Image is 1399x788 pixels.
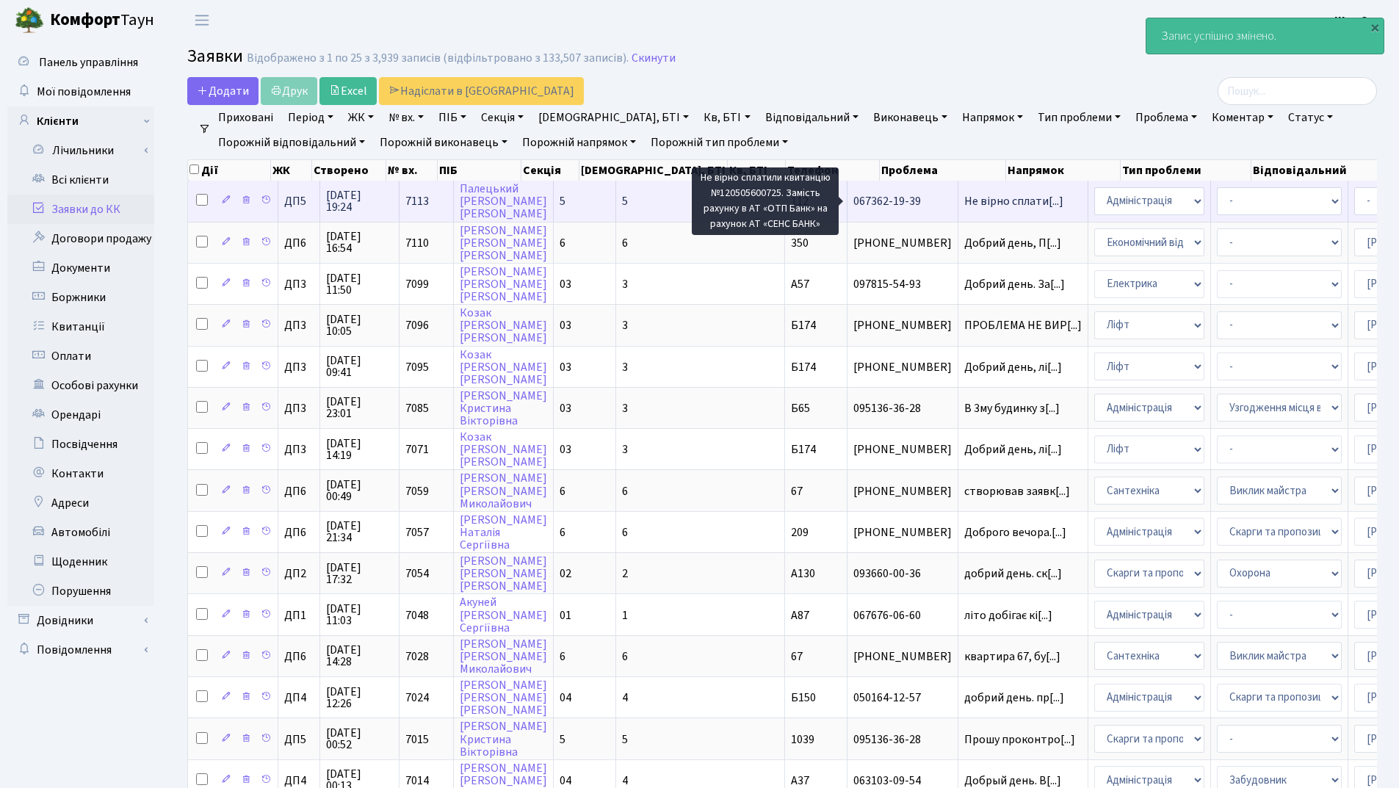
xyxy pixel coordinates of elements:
a: Козак[PERSON_NAME][PERSON_NAME] [460,347,547,388]
span: 3 [622,317,628,333]
span: [DATE] 10:05 [326,314,393,337]
span: ДП6 [284,485,314,497]
a: Порожній напрямок [516,130,642,155]
th: Проблема [880,160,1006,181]
span: добрий день. ск[...] [964,565,1062,582]
a: Заявки до КК [7,195,154,224]
span: 7015 [405,731,429,748]
a: Клієнти [7,106,154,136]
span: [DATE] 11:50 [326,272,393,296]
span: [DATE] 23:01 [326,396,393,419]
span: 7071 [405,441,429,458]
span: 095136-36-28 [853,402,952,414]
span: А130 [791,565,815,582]
span: [DATE] 14:28 [326,644,393,668]
span: 03 [560,400,571,416]
span: Б174 [791,317,816,333]
span: 067362-19-39 [853,195,952,207]
div: Запис успішно змінено. [1146,18,1384,54]
a: Мої повідомлення [7,77,154,106]
th: Дії [188,160,271,181]
span: Не вірно сплати[...] [964,193,1063,209]
a: Оплати [7,341,154,371]
a: Тип проблеми [1032,105,1127,130]
a: Орендарі [7,400,154,430]
a: Додати [187,77,259,105]
span: 7028 [405,648,429,665]
span: ДП1 [284,610,314,621]
a: [PERSON_NAME]КристинаВікторівна [460,388,547,429]
a: Контакти [7,459,154,488]
span: добрий день. пр[...] [964,690,1064,706]
a: [DEMOGRAPHIC_DATA], БТІ [532,105,695,130]
th: Створено [312,160,386,181]
span: 7057 [405,524,429,541]
span: [DATE] 00:52 [326,727,393,751]
span: 5 [622,731,628,748]
a: [PERSON_NAME][PERSON_NAME][PERSON_NAME] [460,264,547,305]
a: Автомобілі [7,518,154,547]
span: 7085 [405,400,429,416]
span: [DATE] 16:54 [326,231,393,254]
span: 6 [622,483,628,499]
span: 1 [622,607,628,623]
div: × [1367,20,1382,35]
span: [DATE] 21:34 [326,520,393,543]
span: ДП3 [284,319,314,331]
a: Excel [319,77,377,105]
a: Панель управління [7,48,154,77]
th: [DEMOGRAPHIC_DATA], БТІ [579,160,728,181]
span: [PHONE_NUMBER] [853,319,952,331]
span: 02 [560,565,571,582]
span: 6 [622,524,628,541]
a: Напрямок [956,105,1029,130]
span: [DATE] 12:26 [326,686,393,709]
span: [DATE] 09:41 [326,355,393,378]
a: Порожній виконавець [374,130,513,155]
a: ПІБ [433,105,472,130]
a: Щур С. -. [1334,12,1381,29]
a: Порожній відповідальний [212,130,371,155]
a: Повідомлення [7,635,154,665]
span: 050164-12-57 [853,692,952,704]
a: Козак[PERSON_NAME][PERSON_NAME] [460,305,547,346]
span: [PHONE_NUMBER] [853,651,952,662]
span: Добрий день, лі[...] [964,359,1062,375]
span: 095136-36-28 [853,734,952,745]
img: logo.png [15,6,44,35]
span: ДП2 [284,568,314,579]
a: Квитанції [7,312,154,341]
span: 7095 [405,359,429,375]
span: [DATE] 14:19 [326,438,393,461]
span: А57 [791,276,809,292]
span: 4 [622,690,628,706]
a: Палецький[PERSON_NAME][PERSON_NAME] [460,181,547,222]
a: Довідники [7,606,154,635]
span: ДП5 [284,195,314,207]
span: 5 [560,731,565,748]
span: ДП3 [284,278,314,290]
a: [PERSON_NAME]НаталіяСергіївна [460,512,547,553]
span: 7048 [405,607,429,623]
span: Доброго вечора.[...] [964,524,1066,541]
a: Адреси [7,488,154,518]
a: Відповідальний [759,105,864,130]
span: ДП5 [284,734,314,745]
a: Козак[PERSON_NAME][PERSON_NAME] [460,429,547,470]
a: Боржники [7,283,154,312]
th: ЖК [271,160,312,181]
span: 3 [622,359,628,375]
span: 209 [791,524,809,541]
a: № вх. [383,105,430,130]
a: [PERSON_NAME][PERSON_NAME][PERSON_NAME] [460,553,547,594]
span: 7096 [405,317,429,333]
th: Секція [521,160,579,181]
span: А87 [791,607,809,623]
span: Таун [50,8,154,33]
a: Акуней[PERSON_NAME]Сергіївна [460,595,547,636]
span: 7024 [405,690,429,706]
span: Мої повідомлення [37,84,131,100]
span: ДП4 [284,692,314,704]
div: Не вірно сплатили квитанцію №120505600725. Замість рахунку в АТ «ОТП Банк» на рахунок АТ «СЕНС БАНК» [692,167,839,235]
